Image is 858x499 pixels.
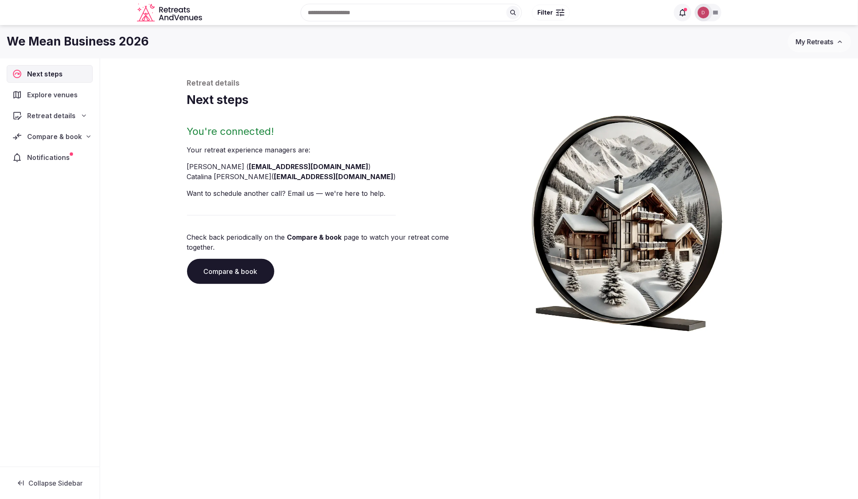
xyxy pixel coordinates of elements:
h1: We Mean Business 2026 [7,33,149,50]
span: Compare & book [27,132,82,142]
p: Retreat details [187,79,772,89]
button: Filter [532,5,570,20]
span: My Retreats [796,38,833,46]
li: [PERSON_NAME] ( ) [187,162,476,172]
a: [EMAIL_ADDRESS][DOMAIN_NAME] [274,172,394,181]
a: [EMAIL_ADDRESS][DOMAIN_NAME] [249,162,369,171]
p: Your retreat experience manager s are : [187,145,476,155]
a: Visit the homepage [137,3,204,22]
a: Compare & book [187,259,274,284]
span: Retreat details [27,111,76,121]
a: Next steps [7,65,93,83]
span: Next steps [27,69,66,79]
button: My Retreats [788,31,851,52]
img: Winter chalet retreat in picture frame [516,108,738,332]
a: Explore venues [7,86,93,104]
span: Collapse Sidebar [28,479,83,487]
svg: Retreats and Venues company logo [137,3,204,22]
a: Notifications [7,149,93,166]
span: Notifications [27,152,73,162]
button: Collapse Sidebar [7,474,93,492]
a: Compare & book [287,233,342,241]
h2: You're connected! [187,125,476,138]
p: Check back periodically on the page to watch your retreat come together. [187,232,476,252]
p: Want to schedule another call? Email us — we're here to help. [187,188,476,198]
li: Catalina [PERSON_NAME] ( ) [187,172,476,182]
span: Explore venues [27,90,81,100]
h1: Next steps [187,92,772,108]
img: Daniel Fule [698,7,709,18]
span: Filter [537,8,553,17]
